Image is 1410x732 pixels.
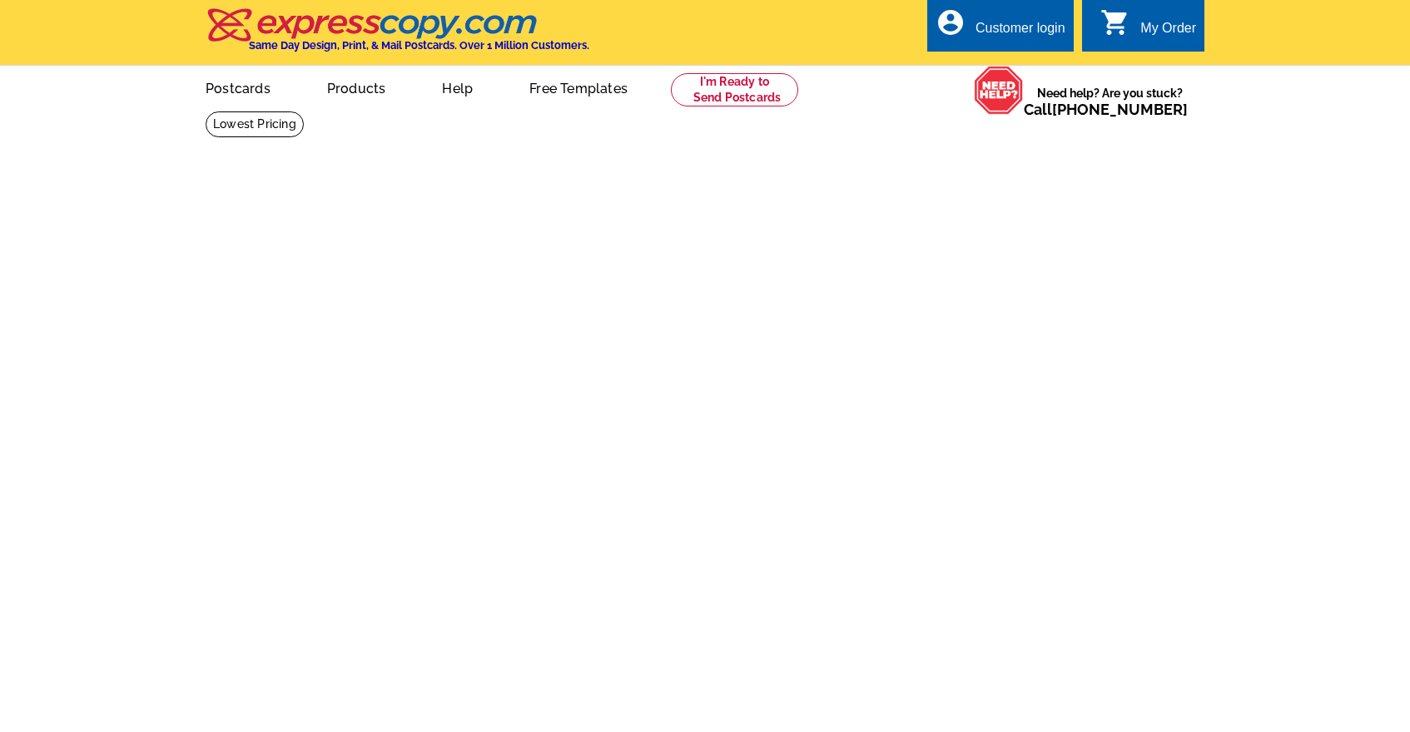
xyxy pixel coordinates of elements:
[249,39,589,52] h4: Same Day Design, Print, & Mail Postcards. Over 1 Million Customers.
[1024,85,1196,118] span: Need help? Are you stuck?
[503,67,654,106] a: Free Templates
[300,67,413,106] a: Products
[974,66,1024,115] img: help
[1140,21,1196,44] div: My Order
[1052,101,1188,118] a: [PHONE_NUMBER]
[415,67,499,106] a: Help
[206,20,589,52] a: Same Day Design, Print, & Mail Postcards. Over 1 Million Customers.
[976,21,1065,44] div: Customer login
[936,18,1065,39] a: account_circle Customer login
[936,7,966,37] i: account_circle
[1100,18,1196,39] a: shopping_cart My Order
[1024,101,1188,118] span: Call
[1100,7,1130,37] i: shopping_cart
[179,67,297,106] a: Postcards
